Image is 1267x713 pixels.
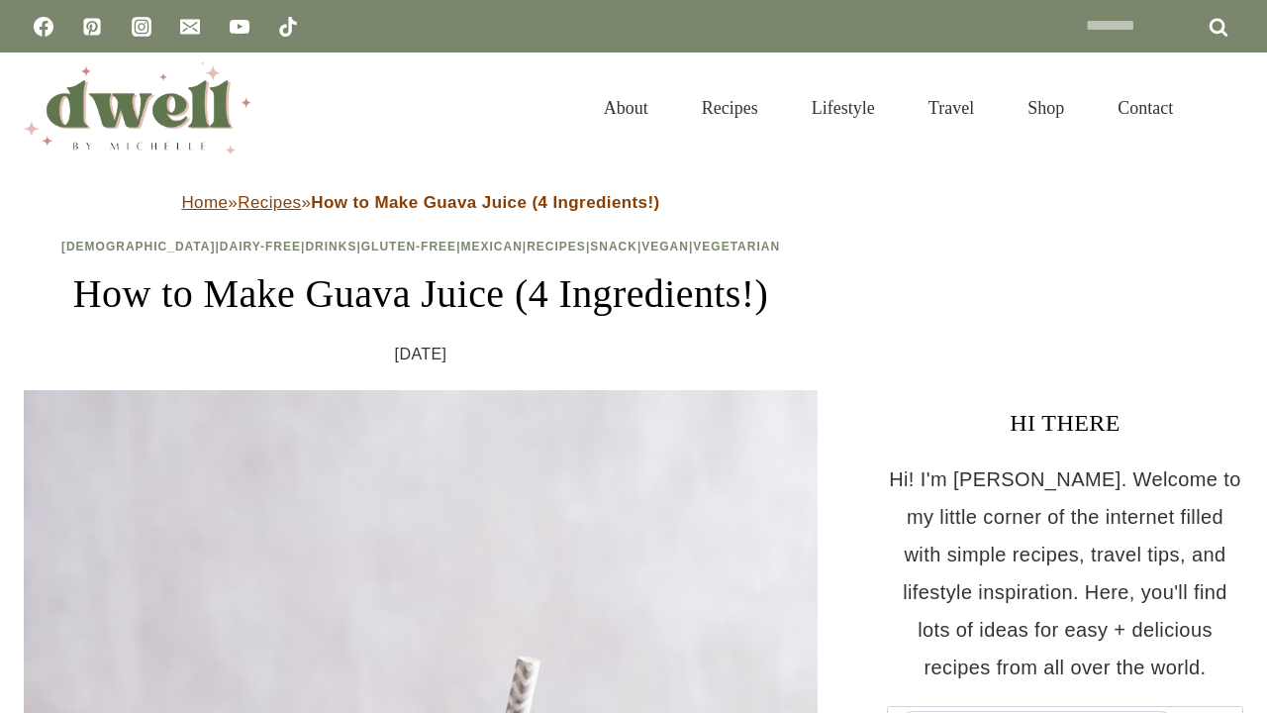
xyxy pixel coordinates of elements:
[785,73,902,143] a: Lifestyle
[220,240,301,254] a: Dairy-Free
[170,7,210,47] a: Email
[887,405,1243,441] h3: HI THERE
[460,240,522,254] a: Mexican
[238,193,301,212] a: Recipes
[24,7,63,47] a: Facebook
[268,7,308,47] a: TikTok
[1091,73,1200,143] a: Contact
[590,240,637,254] a: Snack
[527,240,586,254] a: Recipes
[577,73,675,143] a: About
[61,240,780,254] span: | | | | | | | |
[395,340,447,369] time: [DATE]
[902,73,1001,143] a: Travel
[24,62,251,153] img: DWELL by michelle
[693,240,780,254] a: Vegetarian
[311,193,659,212] strong: How to Make Guava Juice (4 Ingredients!)
[577,73,1200,143] nav: Primary Navigation
[181,193,228,212] a: Home
[181,193,659,212] span: » »
[887,460,1243,686] p: Hi! I'm [PERSON_NAME]. Welcome to my little corner of the internet filled with simple recipes, tr...
[72,7,112,47] a: Pinterest
[220,7,259,47] a: YouTube
[305,240,356,254] a: Drinks
[1210,91,1243,125] button: View Search Form
[24,264,818,324] h1: How to Make Guava Juice (4 Ingredients!)
[122,7,161,47] a: Instagram
[1001,73,1091,143] a: Shop
[361,240,456,254] a: Gluten-Free
[675,73,785,143] a: Recipes
[641,240,689,254] a: Vegan
[61,240,216,254] a: [DEMOGRAPHIC_DATA]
